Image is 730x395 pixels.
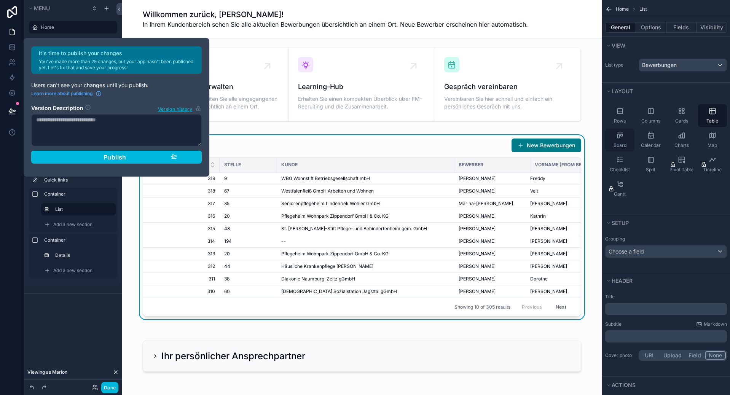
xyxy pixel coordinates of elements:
[281,276,355,282] span: Diakonie Naumburg-Zeitz gGmbH
[605,380,722,390] button: Actions
[55,206,110,212] label: List
[530,188,538,194] span: Veit
[31,91,102,97] a: Learn more about publishing
[512,139,581,152] a: New Bewerbungen
[152,226,215,232] a: 315
[41,24,113,30] label: Home
[697,22,727,33] button: Visibility
[281,238,286,244] span: --
[550,301,572,313] button: Next
[39,49,197,57] h2: It's time to publish your changes
[530,238,567,244] span: [PERSON_NAME]
[158,104,202,113] button: Version history
[698,104,727,127] button: Table
[224,276,230,282] span: 38
[530,188,594,194] a: Veit
[605,236,625,242] label: Grouping
[281,226,449,232] a: St. [PERSON_NAME]-Stift Pflege- und Behindertenheim gem. GmbH
[614,142,626,148] span: Board
[612,220,629,226] span: Setup
[281,226,427,232] span: St. [PERSON_NAME]-Stift Pflege- und Behindertenheim gem. GmbH
[614,118,626,124] span: Rows
[636,153,665,176] button: Split
[605,321,622,327] label: Subtitle
[224,288,230,295] span: 60
[459,201,513,207] span: Marina-[PERSON_NAME]
[152,276,215,282] a: 311
[696,321,727,327] a: Markdown
[281,288,449,295] a: [DEMOGRAPHIC_DATA] Sozialstation Jagsttal gGmbH
[459,175,526,182] a: [PERSON_NAME]
[610,167,630,173] span: Checklist
[666,22,697,33] button: Fields
[224,263,272,269] a: 44
[636,104,665,127] button: Columns
[224,276,272,282] a: 38
[459,162,483,168] span: Bewerber
[281,175,449,182] a: WBG Wohnstift Betriebsgesellschaft mbH
[530,251,567,257] span: [PERSON_NAME]
[281,276,449,282] a: Diakonie Naumburg-Zeitz gGmbH
[530,201,567,207] span: [PERSON_NAME]
[605,218,722,228] button: Setup
[667,153,696,176] button: Pivot Table
[152,251,215,257] span: 313
[605,104,634,127] button: Rows
[454,304,510,310] span: Showing 10 of 305 results
[667,129,696,151] button: Charts
[530,175,594,182] a: Freddy
[459,276,526,282] a: [PERSON_NAME]
[281,263,373,269] span: Häusliche Krankenpflege [PERSON_NAME]
[530,213,546,219] span: Kathrin
[612,42,625,49] span: View
[53,268,92,274] span: Add a new section
[104,153,126,161] span: Publish
[39,59,197,71] p: You've made more than 25 changes, but your app hasn't been published yet. Let's fix that and save...
[55,252,110,258] label: Details
[31,81,202,89] p: Users can't see your changes until you publish.
[152,238,215,244] span: 314
[152,263,215,269] a: 312
[605,86,722,97] button: Layout
[459,201,526,207] a: Marina-[PERSON_NAME]
[44,237,111,243] label: Container
[698,129,727,151] button: Map
[281,238,449,244] a: --
[612,382,636,388] span: Actions
[224,201,272,207] a: 35
[459,226,496,232] span: [PERSON_NAME]
[605,22,636,33] button: General
[660,351,685,360] button: Upload
[44,177,111,183] label: Quick links
[459,188,526,194] a: [PERSON_NAME]
[152,213,215,219] span: 316
[459,263,526,269] a: [PERSON_NAME]
[616,6,629,12] span: Home
[281,201,449,207] a: Seniorenpflegeheim Lindenriek Wöhler GmbH
[605,40,722,51] button: View
[224,263,230,269] span: 44
[605,62,636,68] label: List type
[281,251,449,257] a: Pflegeheim Wohnpark Zippendorf GmbH & Co. KG
[674,142,689,148] span: Charts
[158,105,192,112] span: Version history
[152,201,215,207] a: 317
[459,213,496,219] span: [PERSON_NAME]
[31,151,202,164] button: Publish
[636,22,666,33] button: Options
[609,248,644,255] span: Choose a field
[530,288,567,295] span: [PERSON_NAME]
[224,226,272,232] a: 48
[281,288,397,295] span: [DEMOGRAPHIC_DATA] Sozialstation Jagsttal gGmbH
[530,276,548,282] span: Dorothe
[641,118,660,124] span: Columns
[224,251,272,257] a: 20
[530,226,594,232] a: [PERSON_NAME]
[698,153,727,176] button: Timeline
[612,88,633,94] span: Layout
[31,104,83,113] h2: Version Description
[459,288,496,295] span: [PERSON_NAME]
